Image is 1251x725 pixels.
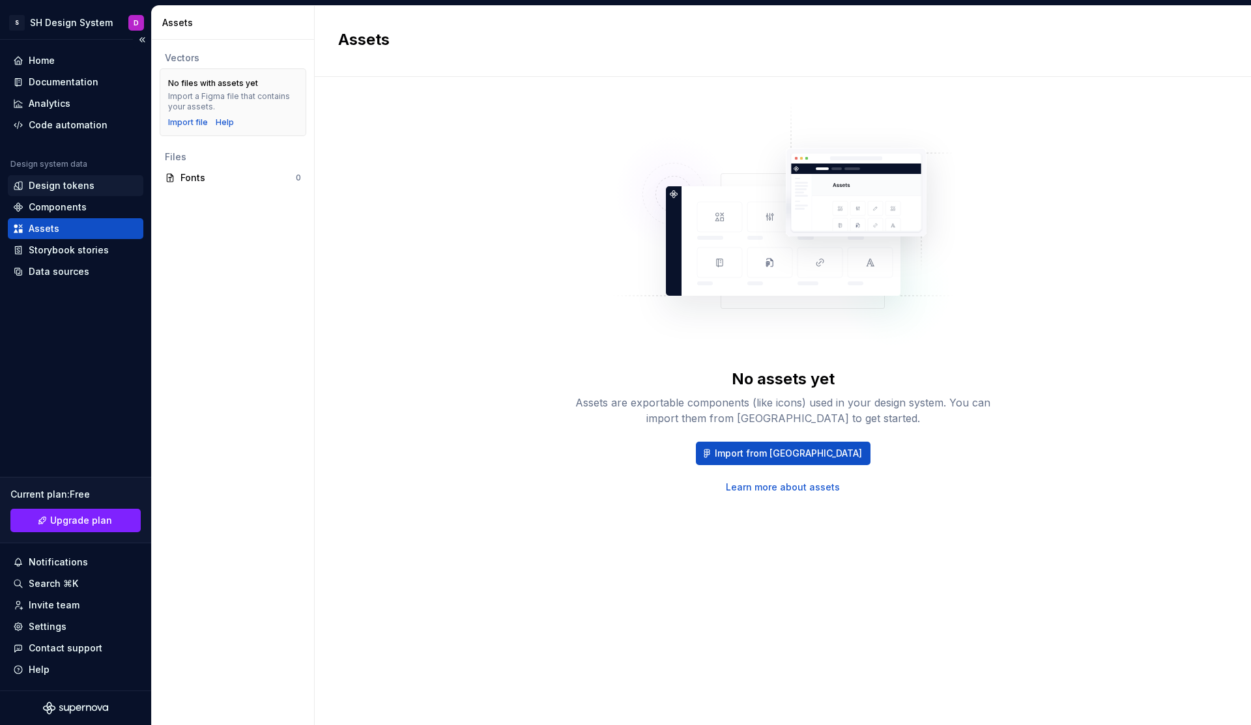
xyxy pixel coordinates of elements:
[10,488,141,501] div: Current plan : Free
[8,240,143,261] a: Storybook stories
[29,76,98,89] div: Documentation
[10,509,141,532] a: Upgrade plan
[8,115,143,135] a: Code automation
[296,173,301,183] div: 0
[29,642,102,655] div: Contact support
[8,50,143,71] a: Home
[338,29,1212,50] h2: Assets
[29,201,87,214] div: Components
[29,244,109,257] div: Storybook stories
[8,616,143,637] a: Settings
[29,97,70,110] div: Analytics
[133,31,151,49] button: Collapse sidebar
[8,595,143,616] a: Invite team
[29,663,50,676] div: Help
[160,167,306,188] a: Fonts0
[10,159,87,169] div: Design system data
[180,171,296,184] div: Fonts
[29,599,79,612] div: Invite team
[29,54,55,67] div: Home
[29,556,88,569] div: Notifications
[134,18,139,28] div: D
[9,15,25,31] div: S
[29,119,108,132] div: Code automation
[168,91,298,112] div: Import a Figma file that contains your assets.
[29,577,78,590] div: Search ⌘K
[168,117,208,128] button: Import file
[8,197,143,218] a: Components
[29,179,94,192] div: Design tokens
[8,218,143,239] a: Assets
[168,78,258,89] div: No files with assets yet
[732,369,835,390] div: No assets yet
[30,16,113,29] div: SH Design System
[726,481,840,494] a: Learn more about assets
[162,16,309,29] div: Assets
[696,442,870,465] button: Import from [GEOGRAPHIC_DATA]
[165,51,301,64] div: Vectors
[8,72,143,92] a: Documentation
[165,150,301,163] div: Files
[8,175,143,196] a: Design tokens
[715,447,862,460] span: Import from [GEOGRAPHIC_DATA]
[29,222,59,235] div: Assets
[29,265,89,278] div: Data sources
[8,573,143,594] button: Search ⌘K
[8,659,143,680] button: Help
[8,93,143,114] a: Analytics
[43,702,108,715] svg: Supernova Logo
[3,8,149,36] button: SSH Design SystemD
[29,620,66,633] div: Settings
[216,117,234,128] a: Help
[8,261,143,282] a: Data sources
[8,552,143,573] button: Notifications
[50,514,112,527] span: Upgrade plan
[8,638,143,659] button: Contact support
[575,395,992,426] div: Assets are exportable components (like icons) used in your design system. You can import them fro...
